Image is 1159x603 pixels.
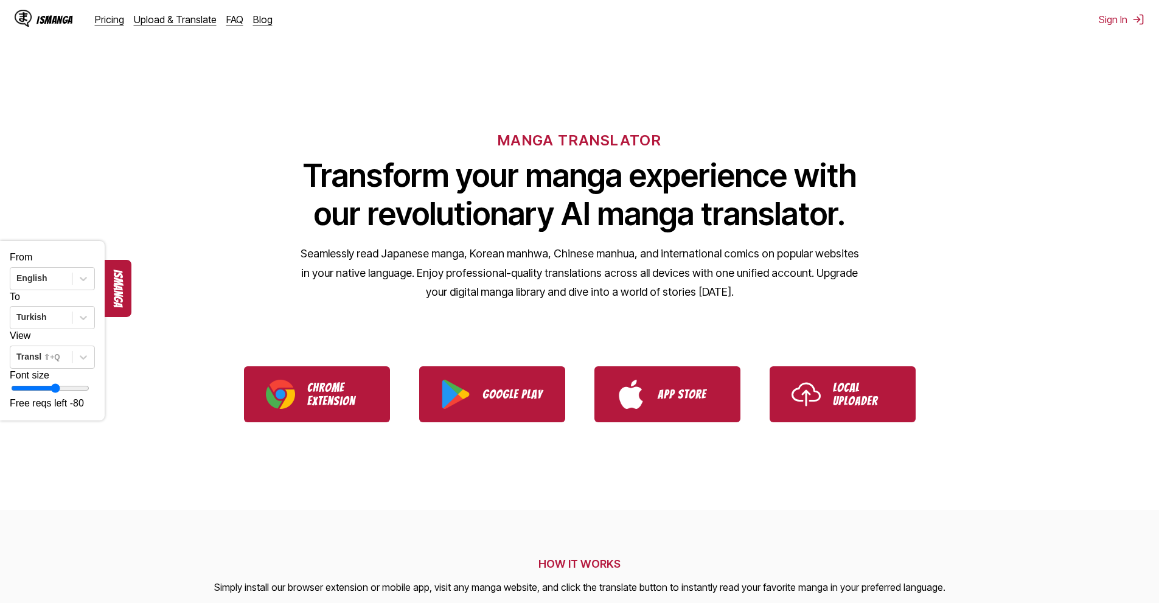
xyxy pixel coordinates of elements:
img: App Store logo [616,380,646,409]
a: Download IsManga from Google Play [419,366,565,422]
a: Blog [253,13,273,26]
h6: MANGA TRANSLATOR [498,131,661,149]
p: Chrome Extension [307,381,368,408]
button: ismanga [105,260,131,317]
div: IsManga [37,14,73,26]
p: Google Play [482,388,543,401]
h2: HOW IT WORKS [214,557,945,570]
a: Use IsManga Local Uploader [770,366,916,422]
img: Upload icon [792,380,821,409]
a: Download IsManga Chrome Extension [244,366,390,422]
a: Upload & Translate [134,13,217,26]
p: Free reqs left - [10,397,95,410]
p: Local Uploader [833,381,894,408]
img: Sign out [1132,13,1144,26]
span: Font size [10,370,49,380]
label: From [10,252,32,262]
p: Simply install our browser extension or mobile app, visit any manga website, and click the transl... [214,580,945,596]
img: Google Play logo [441,380,470,409]
span: 80 [73,398,84,408]
a: FAQ [226,13,243,26]
p: Seamlessly read Japanese manga, Korean manhwa, Chinese manhua, and international comics on popula... [300,244,860,302]
p: App Store [658,388,719,401]
img: Chrome logo [266,380,295,409]
label: View [10,330,30,341]
a: Pricing [95,13,124,26]
button: Sign In [1099,13,1144,26]
img: IsManga Logo [15,10,32,27]
label: To [10,291,20,302]
h1: Transform your manga experience with our revolutionary AI manga translator. [300,156,860,233]
a: IsManga LogoIsManga [15,10,95,29]
a: Download IsManga from App Store [594,366,740,422]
